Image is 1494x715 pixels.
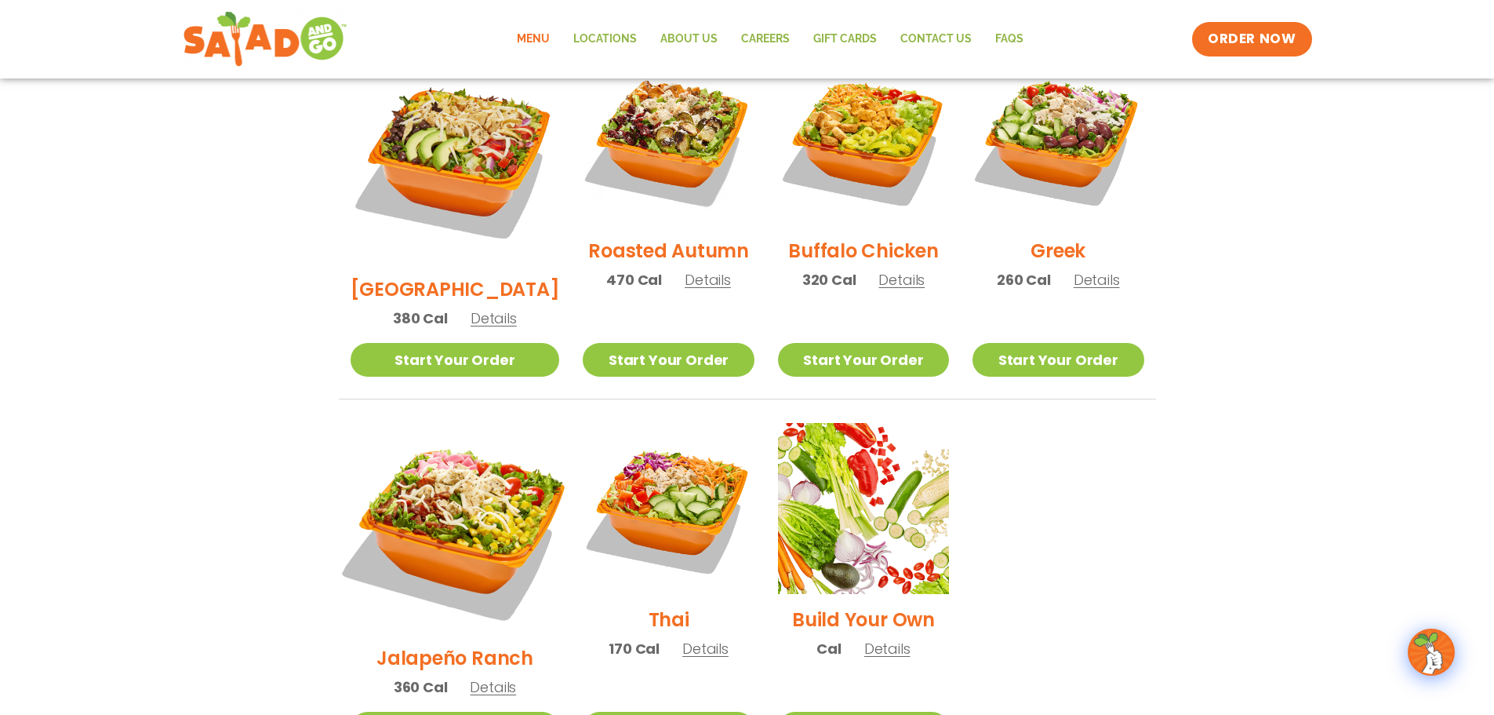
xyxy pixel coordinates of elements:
img: Product photo for BBQ Ranch Salad [351,54,560,264]
h2: [GEOGRAPHIC_DATA] [351,275,560,303]
span: Details [1074,270,1120,290]
img: Product photo for Thai Salad [583,423,754,594]
span: Details [685,270,731,290]
h2: Roasted Autumn [588,237,749,264]
h2: Jalapeño Ranch [376,644,533,672]
img: Product photo for Buffalo Chicken Salad [778,54,949,225]
a: About Us [649,21,729,57]
a: Start Your Order [583,343,754,377]
img: Product photo for Greek Salad [972,54,1143,225]
h2: Buffalo Chicken [788,237,938,264]
a: Start Your Order [778,343,949,377]
img: new-SAG-logo-768×292 [183,8,348,71]
span: 170 Cal [609,638,660,659]
span: 360 Cal [394,677,448,698]
a: Locations [562,21,649,57]
span: Details [864,639,911,658]
a: Start Your Order [351,343,560,377]
span: 470 Cal [606,269,662,290]
a: ORDER NOW [1192,22,1311,57]
span: Details [471,308,517,328]
span: 260 Cal [997,269,1051,290]
span: 380 Cal [393,308,448,329]
img: Product photo for Build Your Own [778,423,949,594]
a: Start Your Order [972,343,1143,377]
a: Menu [505,21,562,57]
span: Cal [816,638,841,659]
span: 320 Cal [802,269,856,290]
nav: Menu [505,21,1035,57]
span: Details [878,270,925,290]
a: GIFT CARDS [802,21,889,57]
h2: Thai [649,606,689,633]
span: Details [470,677,516,697]
img: Product photo for Jalapeño Ranch Salad [332,405,577,651]
a: FAQs [983,21,1035,57]
h2: Build Your Own [792,606,935,633]
span: ORDER NOW [1208,30,1296,49]
span: Details [682,639,729,658]
img: Product photo for Roasted Autumn Salad [583,54,754,225]
img: wpChatIcon [1409,630,1453,674]
a: Contact Us [889,21,983,57]
a: Careers [729,21,802,57]
h2: Greek [1031,237,1085,264]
